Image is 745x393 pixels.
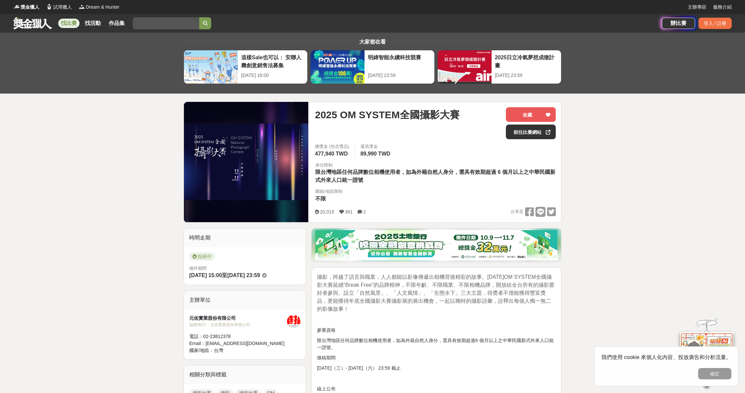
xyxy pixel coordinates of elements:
span: 徵件期間 [189,266,207,271]
img: d20b4788-230c-4a26-8bab-6e291685a538.png [315,230,557,260]
span: 總獎金 (包含獎品) [315,143,350,150]
span: 477,940 TWD [315,151,348,157]
span: 攝影，跨越了語言與職業，人人都能以影像傳遞出相機背後精彩的故事。[DATE]OM SYSTEM全國攝影大賽延續“Break Free”的品牌精神，不限年齡、不限職業、不限相機品牌，開放給全台所有... [317,274,554,312]
img: Cover Image [184,124,308,200]
a: 找活動 [82,19,103,28]
div: 明緯智能永續科技競賽 [368,54,431,69]
span: [DATE] 15:00 [189,272,222,278]
span: 獎金獵人 [21,4,39,11]
div: 國籍/地區限制 [315,188,343,195]
a: 找比賽 [58,19,79,28]
div: 時間走期 [184,228,306,247]
p: 徵稿期間 [317,354,556,361]
img: Logo [46,3,53,10]
div: [DATE] 18:00 [241,72,304,79]
a: 作品集 [106,19,127,28]
div: [DATE] 23:59 [495,72,558,79]
p: [DATE]（三）- [DATE]（六） 23:59 截止 [317,365,556,372]
a: 主辦專區 [688,4,706,11]
span: 台灣 [214,348,223,353]
span: 分享至 [511,207,523,217]
span: 國家/地區： [189,348,214,353]
div: 元佑實業股份有限公司 [189,315,287,322]
span: [DATE] 23:59 [227,272,260,278]
a: 服務介紹 [713,4,732,11]
div: [DATE] 23:59 [368,72,431,79]
a: Logo試用獵人 [46,4,72,11]
a: 這樣Sale也可以： 安聯人壽創意銷售法募集[DATE] 18:00 [184,50,308,84]
span: 最高獎金 [361,143,392,150]
div: 登入 / 註冊 [698,18,732,29]
button: 確定 [698,368,731,379]
span: 89,990 TWD [361,151,390,157]
span: 2 [363,209,366,214]
a: 明緯智能永續科技競賽[DATE] 23:59 [310,50,434,84]
div: 身分限制 [315,162,556,169]
img: d2146d9a-e6f6-4337-9592-8cefde37ba6b.png [680,332,733,376]
p: 線上公布 [317,385,556,392]
span: 投稿中 [189,252,215,260]
span: 試用獵人 [53,4,72,11]
div: 電話： 02-23812378 [189,333,287,340]
span: 限台灣地區任何品牌數位相機使用者，如為外籍自然人身分，需具有效期超過 6 個月以上之中華民國新式外來人口統一證號 [315,169,555,183]
div: 這樣Sale也可以： 安聯人壽創意銷售法募集 [241,54,304,69]
a: 前往比賽網站 [506,125,556,139]
a: 2025日立冷氣夢想成徵計畫[DATE] 23:59 [437,50,561,84]
img: Logo [78,3,85,10]
span: 我們使用 cookie 來個人化內容、投放廣告和分析流量。 [601,354,731,360]
div: Email： [EMAIL_ADDRESS][DOMAIN_NAME] [189,340,287,347]
span: 381 [345,209,353,214]
span: 2025 OM SYSTEM全國攝影大賽 [315,107,460,122]
a: Logo獎金獵人 [13,4,39,11]
span: 大家都在看 [358,39,387,45]
span: Dream & Hunter [86,4,119,11]
p: 限台灣地區任何品牌數位相機使用者，如為外籍自然人身分，需具有效期超過6 個月以上之中華民國新式外來人口統一證號。 [317,337,556,351]
div: 2025日立冷氣夢想成徵計畫 [495,54,558,69]
div: 相關分類與標籤 [184,365,306,384]
a: LogoDream & Hunter [78,4,119,11]
div: 協辦/執行： 元佑實業股份有限公司 [189,322,287,328]
p: 參賽資格 [317,327,556,334]
span: 20,015 [320,209,334,214]
div: 主辦單位 [184,291,306,309]
span: 至 [222,272,227,278]
a: 辦比賽 [662,18,695,29]
img: Logo [13,3,20,10]
button: 收藏 [506,107,556,122]
span: 不限 [315,196,326,201]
